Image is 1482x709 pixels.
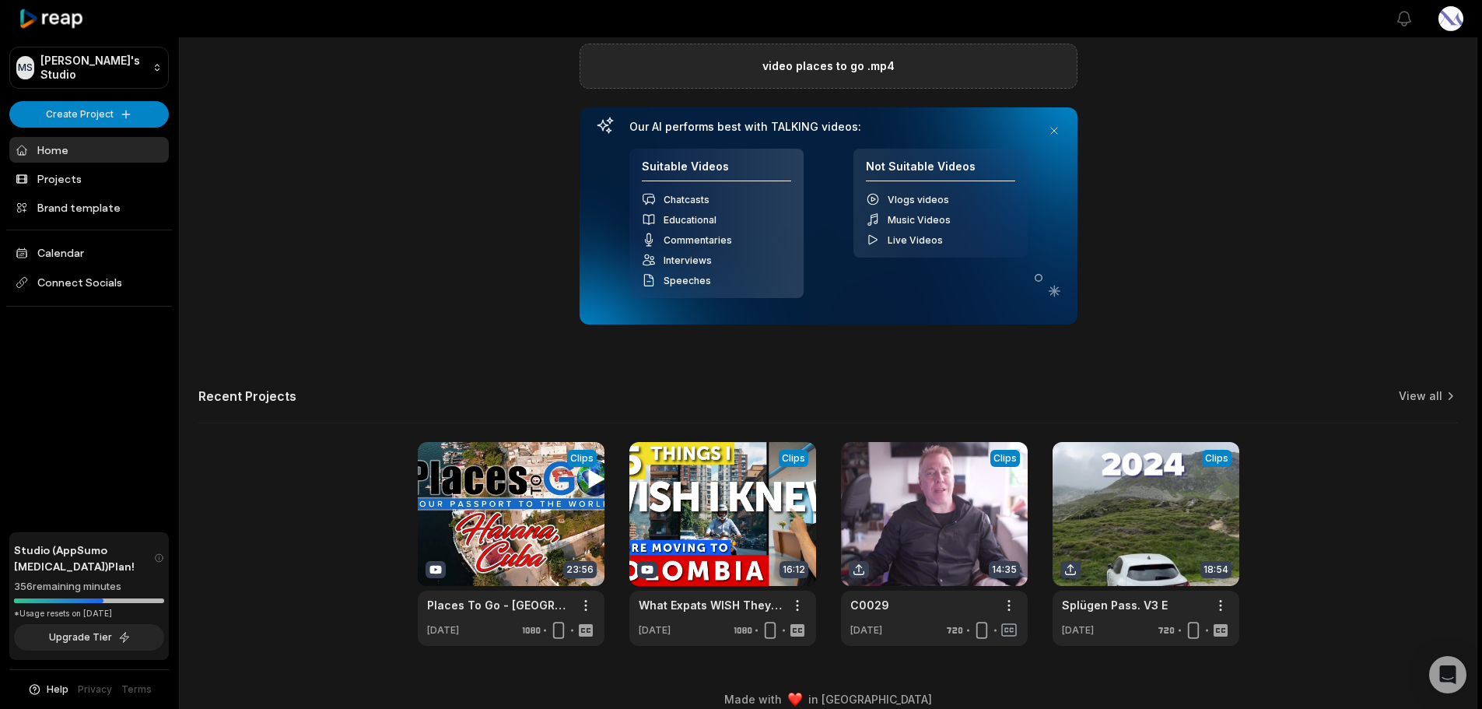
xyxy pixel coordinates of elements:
span: Vlogs videos [888,194,949,205]
a: Home [9,137,169,163]
a: Terms [121,683,152,697]
span: Commentaries [664,234,732,246]
div: Open Intercom Messenger [1429,656,1466,693]
a: What Expats WISH They Knew Before Moving to [GEOGRAPHIC_DATA] [639,597,782,613]
span: Live Videos [888,234,943,246]
div: 356 remaining minutes [14,579,164,595]
div: Made with in [GEOGRAPHIC_DATA] [194,691,1463,707]
span: Help [47,683,68,697]
a: C0029 [850,597,889,613]
span: Interviews [664,254,712,266]
button: Upgrade Tier [14,624,164,651]
span: Music Videos [888,214,951,226]
a: Calendar [9,240,169,265]
button: Help [27,683,68,697]
h2: Recent Projects [198,388,296,404]
div: MS [16,56,34,79]
a: View all [1399,388,1442,404]
button: Create Project [9,101,169,128]
a: Privacy [78,683,112,697]
a: Places To Go - [GEOGRAPHIC_DATA] (Season 2 Premiere!) [427,597,570,613]
div: *Usage resets on [DATE] [14,608,164,619]
img: heart emoji [788,693,802,707]
p: [PERSON_NAME]'s Studio [40,54,146,82]
h4: Not Suitable Videos [866,160,1015,182]
span: Studio (AppSumo [MEDICAL_DATA]) Plan! [14,542,154,574]
span: Connect Socials [9,269,169,297]
h3: Our AI performs best with TALKING videos: [629,120,1028,134]
a: Projects [9,166,169,191]
span: Speeches [664,275,711,286]
label: video places to go .mp4 [762,57,895,75]
span: Chatcasts [664,194,709,205]
h4: Suitable Videos [642,160,791,182]
span: Educational [664,214,716,226]
a: Splügen Pass. V3 E [1062,597,1168,613]
a: Brand template [9,195,169,220]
